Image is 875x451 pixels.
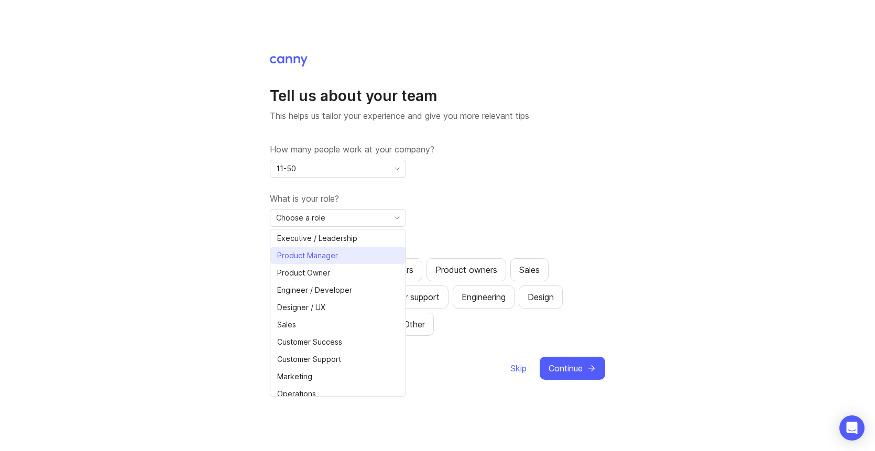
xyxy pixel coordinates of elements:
span: Continue [549,362,583,375]
span: Operations [277,388,316,400]
button: Engineering [453,285,515,309]
img: Canny Home [270,56,308,67]
button: Skip [510,357,527,380]
div: Design [528,291,554,303]
span: 11-50 [276,163,296,174]
h1: Tell us about your team [270,86,605,105]
div: Engineering [462,291,506,303]
button: Other [395,313,434,336]
div: Product owners [435,263,497,276]
div: Open Intercom Messenger [839,415,865,441]
span: Choose a role [276,212,325,224]
label: How many people work at your company? [270,143,605,156]
button: Design [519,285,563,309]
span: Product Owner [277,267,330,279]
button: Continue [540,357,605,380]
span: Engineer / Developer [277,284,352,296]
div: Other [403,318,425,331]
p: This helps us tailor your experience and give you more relevant tips [270,109,605,122]
span: Customer Support [277,354,341,365]
label: What is your role? [270,192,605,205]
span: Marketing [277,371,312,382]
svg: toggle icon [389,164,406,173]
span: Skip [510,362,527,375]
label: Which teams will be using Canny? [270,241,605,254]
div: toggle menu [270,160,406,178]
span: Product Manager [277,250,338,261]
button: Product owners [426,258,506,281]
svg: toggle icon [389,214,406,222]
span: Sales [277,319,296,331]
span: Customer Success [277,336,342,348]
div: toggle menu [270,209,406,227]
button: Sales [510,258,549,281]
span: Executive / Leadership [277,233,357,244]
div: Sales [519,263,540,276]
span: Designer / UX [277,302,325,313]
